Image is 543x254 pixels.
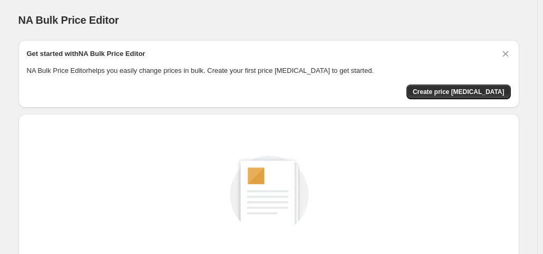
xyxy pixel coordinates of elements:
p: NA Bulk Price Editor helps you easily change prices in bulk. Create your first price [MEDICAL_DAT... [27,65,511,76]
span: Create price [MEDICAL_DATA] [413,88,505,96]
span: NA Bulk Price Editor [18,14,119,26]
button: Create price change job [406,84,511,99]
h2: Get started with NA Bulk Price Editor [27,49,146,59]
button: Dismiss card [500,49,511,59]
